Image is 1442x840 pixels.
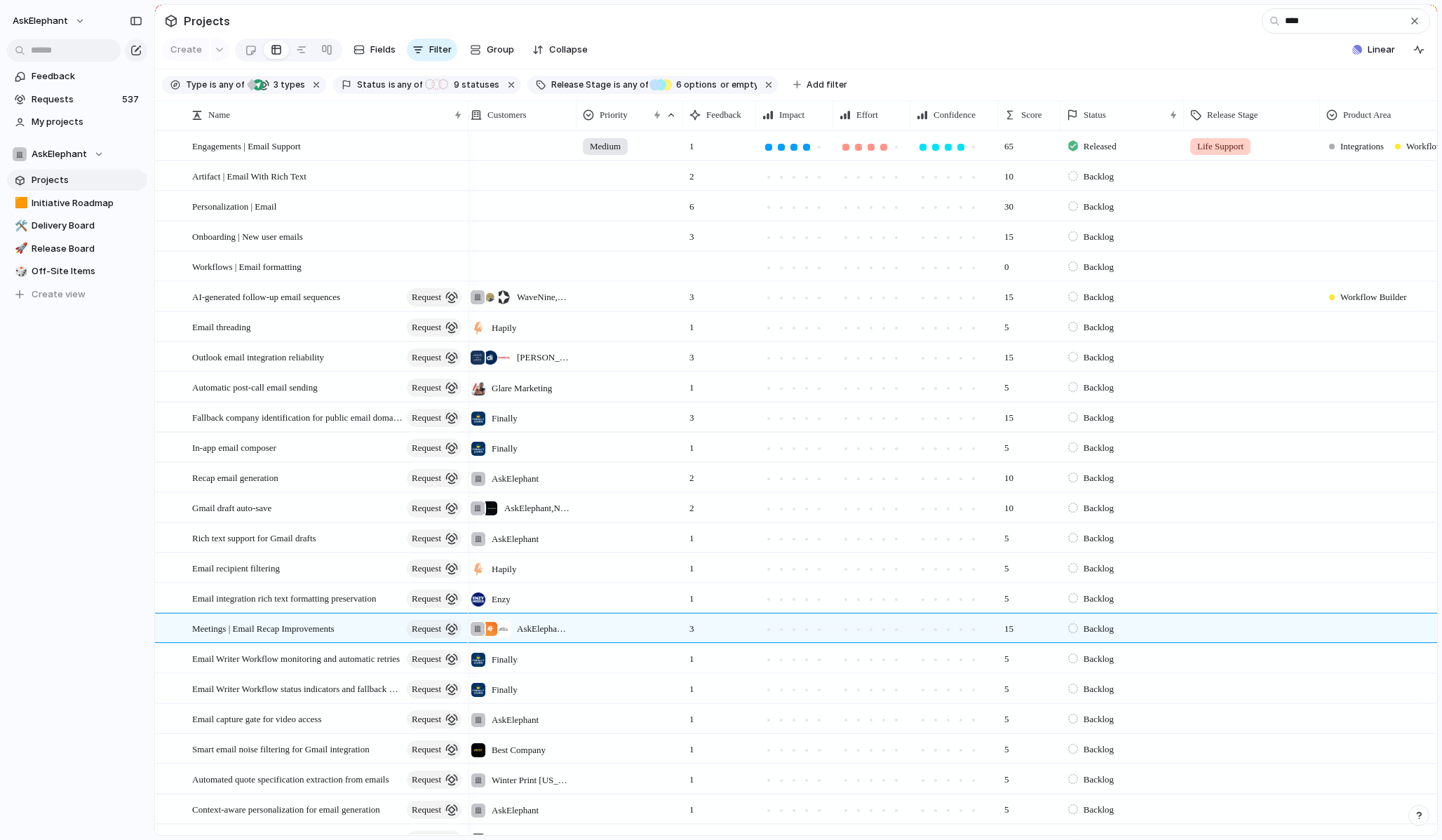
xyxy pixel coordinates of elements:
button: 9 statuses [424,77,502,93]
span: is [614,79,621,91]
button: 6 optionsor empty [649,77,760,93]
button: Filter [407,39,457,61]
span: Create view [32,287,86,302]
button: Add filter [785,75,856,95]
span: request [412,770,441,790]
span: Automated quote specification extraction from emails [192,771,389,787]
span: 6 [672,79,684,90]
span: Backlog [1084,773,1114,787]
span: any of [217,79,244,91]
button: AskElephant [7,144,147,165]
a: 🎲Off-Site Items [7,261,147,282]
a: 🚀Release Board [7,238,147,259]
span: Gmail draft auto-save [192,499,271,515]
span: Winter Print [US_STATE] [492,773,570,787]
span: any of [396,79,423,91]
span: AI-generated follow-up email sequences [192,288,340,304]
span: Outlook email integration reliability [192,348,324,365]
button: Fields [348,39,401,61]
span: Email Writer Workflow status indicators and fallback notifications [192,680,403,696]
span: 1 [684,765,700,787]
span: Integrations [1340,140,1384,154]
span: Off-Site Items [32,264,142,278]
button: request [407,740,461,759]
span: is [389,79,396,91]
span: Requests [32,93,118,107]
span: 1 [684,795,700,817]
span: 9 [450,79,461,90]
span: Engagements | Email Support [192,137,301,154]
span: Workflows | Email formatting [192,258,302,274]
span: My projects [32,115,142,129]
span: Email threading [192,318,250,334]
span: AskElephant [32,147,87,161]
button: AskElephant [6,10,93,32]
a: My projects [7,111,147,133]
span: Product Area [1343,108,1391,122]
div: 🟧 [15,195,25,211]
span: Linear [1368,43,1395,57]
span: or empty [719,79,757,91]
a: Projects [7,170,147,191]
span: 5 [999,765,1015,787]
span: Fallback company identification for public email domains [192,409,403,425]
span: Backlog [1084,803,1114,817]
span: Release Board [32,242,142,256]
span: Automatic post-call email sending [192,379,318,395]
a: Requests537 [7,89,147,110]
span: AskElephant [13,14,68,28]
span: Collapse [549,43,588,57]
span: Smart email noise filtering for Gmail integration [192,740,370,757]
span: 3 [269,79,281,90]
button: Group [463,39,521,61]
button: isany of [611,77,651,93]
span: Rich text support for Gmail drafts [192,529,316,546]
button: Create view [7,284,147,305]
span: Delivery Board [32,219,142,233]
button: Collapse [527,39,593,61]
span: Release Stage [1207,108,1258,122]
button: 🛠️ [13,219,27,233]
div: 🚀 [15,241,25,257]
span: Life Support [1197,140,1244,154]
span: Fields [370,43,396,57]
span: 537 [122,93,142,107]
span: types [269,79,305,91]
button: 🟧 [13,196,27,210]
span: statuses [450,79,499,91]
span: Artifact | Email With Rich Text [192,168,306,184]
span: Workflow Builder [1340,290,1407,304]
span: Email recipient filtering [192,560,280,576]
span: Release Stage [551,79,611,91]
span: Feedback [32,69,142,83]
span: Type [186,79,207,91]
span: Email integration rich text formatting preservation [192,590,376,606]
span: Filter [429,43,452,57]
div: 🎲 [15,264,25,280]
span: Onboarding | New user emails [192,228,303,244]
span: Email Writer Workflow monitoring and automatic retries [192,650,400,666]
span: Recap email generation [192,469,278,485]
span: Email capture gate for video access [192,710,321,726]
span: 5 [999,795,1015,817]
span: Context-aware personalization for email generation [192,801,380,817]
span: Name [208,108,230,122]
span: Group [487,43,514,57]
a: 🟧Initiative Roadmap [7,193,147,214]
button: 3 types [245,77,308,93]
span: request [412,800,441,820]
span: Personalization | Email [192,198,276,214]
span: options [672,79,717,91]
span: AskElephant [492,804,539,818]
span: Initiative Roadmap [32,196,142,210]
button: isany of [207,77,247,93]
span: is [210,79,217,91]
a: 🛠️Delivery Board [7,215,147,236]
span: Projects [32,173,142,187]
span: any of [621,79,648,91]
button: request [407,771,461,789]
span: Status [357,79,386,91]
